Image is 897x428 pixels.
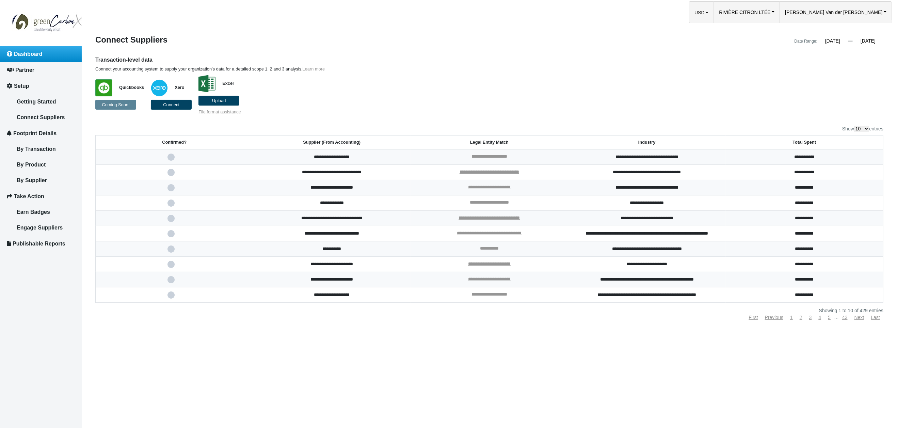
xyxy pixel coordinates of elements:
[854,315,864,320] a: Next
[7,37,18,48] div: Navigation go back
[95,308,883,313] div: Showing 1 to 10 of 429 entries
[95,66,684,72] p: Connect your accounting system to supply your organization’s data for a detailed scope 1, 2 and 3...
[13,130,57,136] span: Footprint Details
[102,102,129,107] span: Coming Soon!
[842,315,848,320] a: 43
[15,67,34,73] span: Partner
[411,136,568,149] th: Legal Entity Match: activate to sort column ascending
[17,146,56,152] span: By Transaction
[854,126,869,132] select: Showentries
[13,241,65,247] span: Publishable Reports
[95,100,136,110] button: Coming Soon!
[834,315,839,320] span: …
[112,3,128,20] div: Minimize live chat window
[215,81,234,86] span: Excel
[848,38,853,44] span: —
[198,109,241,114] a: File format assistance
[96,136,253,149] th: Confirmed?: activate to sort column ascending
[253,136,411,149] th: Supplier (From Accounting): activate to sort column ascending
[871,315,880,320] a: Last
[17,114,65,120] span: Connect Suppliers
[780,2,892,23] a: [PERSON_NAME] Van der [PERSON_NAME]
[95,56,684,64] h6: Transaction-level data
[809,315,812,320] a: 3
[749,315,758,320] a: First
[14,193,44,199] span: Take Action
[819,315,821,320] a: 4
[95,79,112,96] img: WZJNYSWUN5fh9hL01R0Rp8YZzPYKS0leX8T4ABAHXgMHCTL9OxAAAAAElFTkSuQmCC
[17,162,46,168] span: By Product
[14,83,29,89] span: Setup
[795,37,817,45] div: Date Range:
[689,2,714,23] a: USDUSD
[5,4,93,39] img: GreenCarbonX07-07-202510_19_57_194.jpg
[14,51,43,57] span: Dashboard
[198,75,215,92] img: 9mSQ+YDTTxMAAAAJXRFWHRkYXRlOmNyZWF0ZQAyMDE3LTA4LTEwVDA1OjA3OjUzKzAwOjAwF1wL2gAAACV0RVh0ZGF0ZTptb2...
[568,136,726,149] th: Industry: activate to sort column ascending
[17,99,56,105] span: Getting Started
[785,2,882,23] span: [PERSON_NAME] Van der [PERSON_NAME]
[151,100,192,110] button: Connect
[163,102,179,107] span: Connect
[9,63,124,78] input: Enter your last name
[212,98,226,103] span: Upload
[168,85,184,90] span: Xero
[765,315,783,320] a: Previous
[694,9,708,16] button: USD
[719,2,770,23] span: RIVIÈRE CITRON LTÉE
[17,209,50,215] span: Earn Badges
[17,177,47,183] span: By Supplier
[151,79,168,96] img: w+ypx6NYbfBygAAAABJRU5ErkJggg==
[112,85,144,90] span: Quickbooks
[9,103,124,204] textarea: Type your message and click 'Submit'
[828,315,831,320] a: 5
[726,136,883,149] th: Total Spent: activate to sort column ascending
[842,126,883,132] label: Show entries
[790,315,793,320] a: 1
[714,2,780,23] a: RIVIÈRE CITRON LTÉE
[9,83,124,98] input: Enter your email address
[303,66,325,72] a: Learn more
[90,36,490,45] div: Connect Suppliers
[100,210,124,219] em: Submit
[46,38,125,47] div: Leave a message
[17,225,63,231] span: Engage Suppliers
[800,315,802,320] a: 2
